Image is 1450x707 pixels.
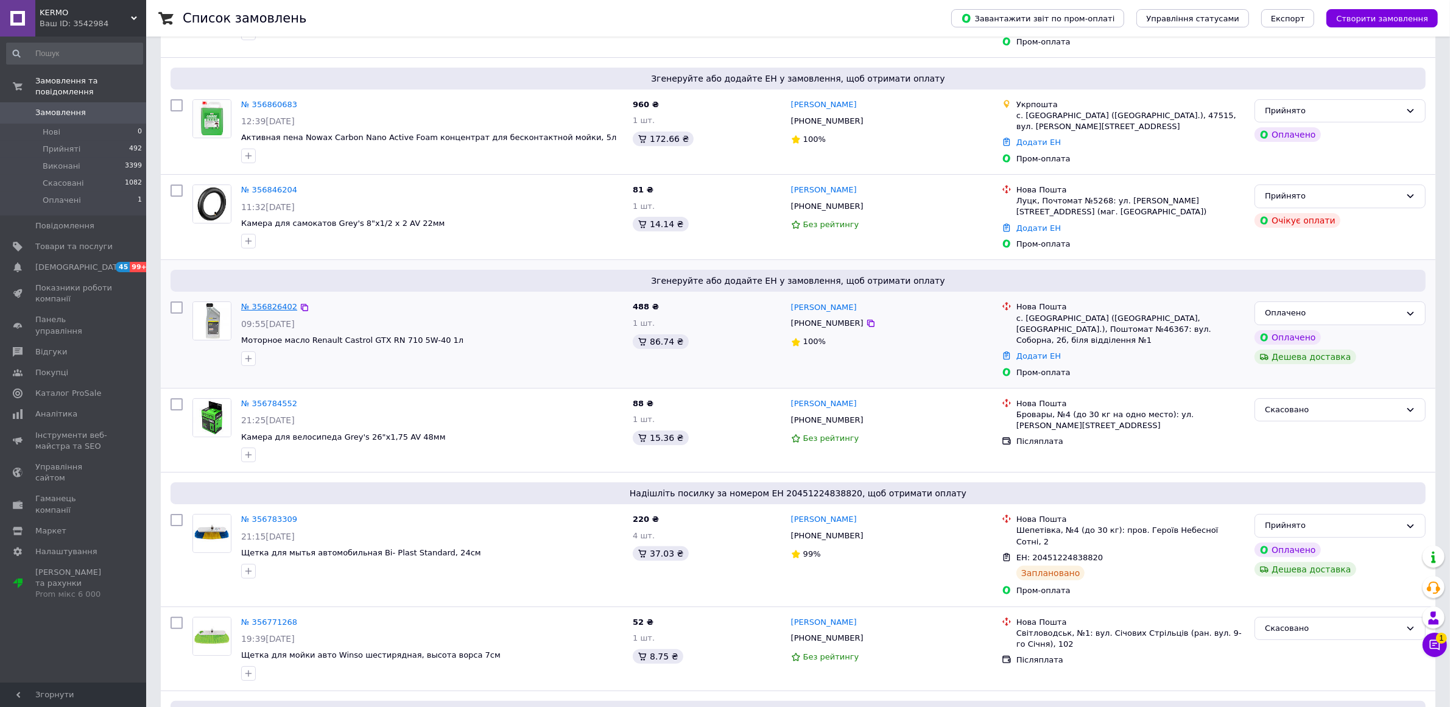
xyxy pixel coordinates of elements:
span: 960 ₴ [633,100,659,109]
span: KERMO [40,7,131,18]
span: 220 ₴ [633,515,659,524]
a: [PERSON_NAME] [791,99,857,111]
img: Фото товару [193,515,231,552]
a: Щетка для мойки авто Winso шестирядная, высота ворса 7см [241,650,501,660]
span: Скасовані [43,178,84,189]
span: Замовлення та повідомлення [35,76,146,97]
a: Фото товару [192,185,231,223]
img: Фото товару [193,399,231,437]
button: Створити замовлення [1326,9,1438,27]
div: Очікує оплати [1255,213,1340,228]
span: 09:55[DATE] [241,319,295,329]
span: 99+ [130,262,150,272]
div: 86.74 ₴ [633,334,688,349]
div: Пром-оплата [1016,239,1245,250]
div: Оплачено [1265,307,1401,320]
span: Надішліть посилку за номером ЕН 20451224838820, щоб отримати оплату [175,487,1421,499]
span: Панель управління [35,314,113,336]
span: 1 [138,195,142,206]
div: [PHONE_NUMBER] [789,199,866,214]
a: Щетка для мытья автомобильная Bi- Plast Standard, 24см [241,548,481,557]
a: Камера для самокатов Grey's 8"х1/2 x 2 AV 22мм [241,219,445,228]
span: 1 [1436,633,1447,644]
span: Маркет [35,526,66,536]
span: Без рейтингу [803,652,859,661]
span: 0 [138,127,142,138]
span: 99% [803,549,821,558]
span: 81 ₴ [633,185,653,194]
img: Фото товару [193,302,231,340]
div: Оплачено [1255,330,1320,345]
a: [PERSON_NAME] [791,302,857,314]
span: 488 ₴ [633,302,659,311]
div: 8.75 ₴ [633,649,683,664]
span: Аналітика [35,409,77,420]
a: Фото товару [192,99,231,138]
a: Фото товару [192,301,231,340]
div: [PHONE_NUMBER] [789,315,866,331]
span: 1082 [125,178,142,189]
div: Оплачено [1255,127,1320,142]
span: Повідомлення [35,220,94,231]
div: Заплановано [1016,566,1085,580]
h1: Список замовлень [183,11,306,26]
span: 4 шт. [633,531,655,540]
span: Управління сайтом [35,462,113,484]
span: Показники роботи компанії [35,283,113,304]
a: № 356860683 [241,100,297,109]
span: Прийняті [43,144,80,155]
span: 19:39[DATE] [241,634,295,644]
span: Згенеруйте або додайте ЕН у замовлення, щоб отримати оплату [175,72,1421,85]
div: Післяплата [1016,436,1245,447]
button: Завантажити звіт по пром-оплаті [951,9,1124,27]
span: 3399 [125,161,142,172]
img: Фото товару [193,100,231,138]
div: Пром-оплата [1016,37,1245,47]
a: № 356771268 [241,617,297,627]
div: Пром-оплата [1016,585,1245,596]
div: Нова Пошта [1016,398,1245,409]
a: Фото товару [192,398,231,437]
div: Нова Пошта [1016,185,1245,195]
a: Створити замовлення [1314,13,1438,23]
span: Експорт [1271,14,1305,23]
span: 11:32[DATE] [241,202,295,212]
a: № 356783309 [241,515,297,524]
div: Прийнято [1265,190,1401,203]
span: Налаштування [35,546,97,557]
a: Фото товару [192,617,231,656]
span: Виконані [43,161,80,172]
a: № 356826402 [241,302,297,311]
span: 492 [129,144,142,155]
a: Моторное масло Renault Castrol GTX RN 710 5W-40 1л [241,336,463,345]
span: Нові [43,127,60,138]
div: Укрпошта [1016,99,1245,110]
img: Фото товару [193,185,231,223]
span: 12:39[DATE] [241,116,295,126]
div: [PHONE_NUMBER] [789,412,866,428]
div: Скасовано [1265,622,1401,635]
div: Нова Пошта [1016,514,1245,525]
span: Згенеруйте або додайте ЕН у замовлення, щоб отримати оплату [175,275,1421,287]
span: Інструменти веб-майстра та SEO [35,430,113,452]
span: 1 шт. [633,415,655,424]
div: [PHONE_NUMBER] [789,113,866,129]
div: [PHONE_NUMBER] [789,630,866,646]
div: с. [GEOGRAPHIC_DATA] ([GEOGRAPHIC_DATA], [GEOGRAPHIC_DATA].), Поштомат №46367: вул. Соборна, 2б, ... [1016,313,1245,346]
span: Активная пена Nowax Carbon Nano Active Foam концентрат для бесконтактной мойки, 5л [241,133,616,142]
span: Замовлення [35,107,86,118]
div: [PHONE_NUMBER] [789,528,866,544]
span: Товари та послуги [35,241,113,252]
span: 1 шт. [633,633,655,642]
div: Бровары, №4 (до 30 кг на одно место): ул. [PERSON_NAME][STREET_ADDRESS] [1016,409,1245,431]
div: 14.14 ₴ [633,217,688,231]
span: [PERSON_NAME] та рахунки [35,567,113,600]
a: Додати ЕН [1016,351,1061,361]
a: Фото товару [192,514,231,553]
a: [PERSON_NAME] [791,514,857,526]
span: 100% [803,135,826,144]
a: [PERSON_NAME] [791,617,857,628]
span: Каталог ProSale [35,388,101,399]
